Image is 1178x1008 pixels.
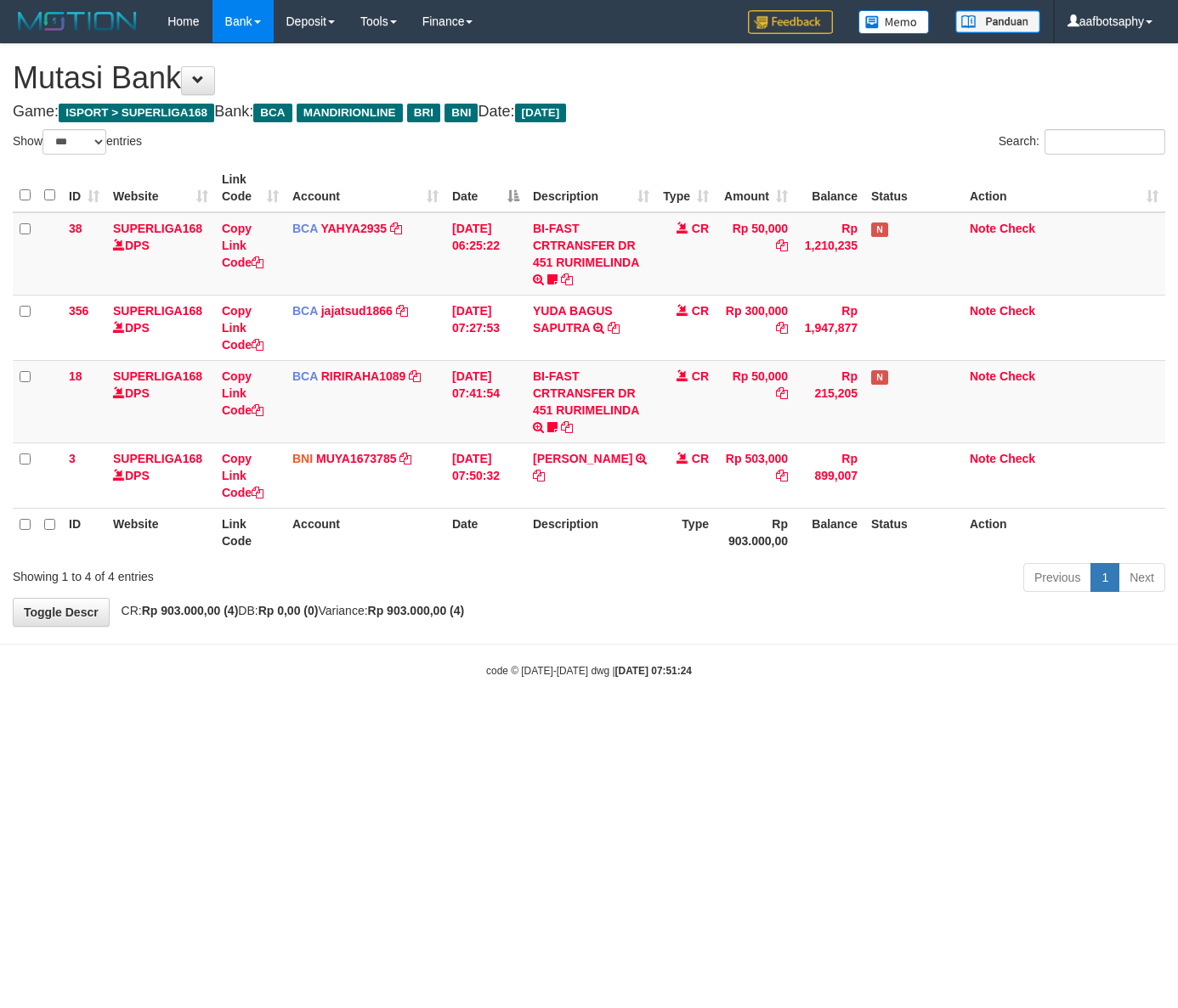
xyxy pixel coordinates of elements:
[13,104,1165,121] h4: Game: Bank: Date:
[864,164,963,212] th: Status
[795,295,864,360] td: Rp 1,947,877
[970,222,996,235] a: Note
[858,10,930,34] img: Button%20Memo.svg
[409,369,421,383] a: Copy RIRIRAHA1089 to clipboard
[561,420,573,434] a: Copy BI-FAST CRTRANSFER DR 451 RURIMELINDA to clipboard
[368,604,465,617] strong: Rp 903.000,00 (4)
[13,129,142,155] label: Show entries
[292,304,318,318] span: BCA
[13,61,1165,95] h1: Mutasi Bank
[399,452,411,465] a: Copy MUYA1673785 to clipboard
[1090,563,1119,592] a: 1
[533,469,545,482] a: Copy ANDRI WIJAYA to clipboard
[292,222,318,235] span: BCA
[795,508,864,556] th: Balance
[776,321,788,335] a: Copy Rp 300,000 to clipboard
[222,452,263,499] a: Copy Link Code
[445,360,526,442] td: [DATE] 07:41:54
[396,304,408,318] a: Copy jajatsud1866 to clipboard
[716,442,795,508] td: Rp 503,000
[69,304,88,318] span: 356
[390,222,402,235] a: Copy YAHYA2935 to clipboard
[13,598,110,627] a: Toggle Descr
[955,10,1040,33] img: panduan.png
[106,164,215,212] th: Website: activate to sort column ascending
[292,369,318,383] span: BCA
[407,104,440,122] span: BRI
[748,10,833,34] img: Feedback.jpg
[320,222,387,235] a: YAHYA2935
[106,295,215,360] td: DPS
[795,442,864,508] td: Rp 899,007
[69,369,82,383] span: 18
[445,104,478,122] span: BNI
[526,164,656,212] th: Description: activate to sort column ascending
[222,304,263,352] a: Copy Link Code
[113,369,202,383] a: SUPERLIGA168
[999,129,1165,155] label: Search:
[1000,304,1035,318] a: Check
[963,508,1165,556] th: Action
[1119,563,1165,592] a: Next
[113,222,202,235] a: SUPERLIGA168
[106,508,215,556] th: Website
[106,212,215,296] td: DPS
[215,164,286,212] th: Link Code: activate to sort column ascending
[656,164,716,212] th: Type: activate to sort column ascending
[716,295,795,360] td: Rp 300,000
[776,469,788,482] a: Copy Rp 503,000 to clipboard
[13,561,479,585] div: Showing 1 to 4 of 4 entries
[1045,129,1165,155] input: Search:
[316,452,396,465] a: MUYA1673785
[486,665,692,677] small: code © [DATE]-[DATE] dwg |
[871,222,888,237] span: Has Note
[515,104,567,122] span: [DATE]
[970,452,996,465] a: Note
[42,129,106,155] select: Showentries
[533,452,632,465] a: [PERSON_NAME]
[286,508,445,556] th: Account
[106,442,215,508] td: DPS
[716,360,795,442] td: Rp 50,000
[62,508,106,556] th: ID
[656,508,716,556] th: Type
[69,452,76,465] span: 3
[258,604,319,617] strong: Rp 0,00 (0)
[445,508,526,556] th: Date
[776,386,788,400] a: Copy Rp 50,000 to clipboard
[716,164,795,212] th: Amount: activate to sort column ascending
[297,104,403,122] span: MANDIRIONLINE
[692,452,709,465] span: CR
[963,164,1165,212] th: Action: activate to sort column ascending
[222,369,263,417] a: Copy Link Code
[113,604,465,617] span: CR: DB: Variance:
[692,304,709,318] span: CR
[113,452,202,465] a: SUPERLIGA168
[142,604,239,617] strong: Rp 903.000,00 (4)
[445,164,526,212] th: Date: activate to sort column descending
[13,8,142,34] img: MOTION_logo.png
[716,212,795,296] td: Rp 50,000
[253,104,292,122] span: BCA
[864,508,963,556] th: Status
[321,369,406,383] a: RIRIRAHA1089
[321,304,393,318] a: jajatsud1866
[526,508,656,556] th: Description
[871,370,888,385] span: Has Note
[795,164,864,212] th: Balance
[615,665,692,677] strong: [DATE] 07:51:24
[776,239,788,252] a: Copy Rp 50,000 to clipboard
[222,222,263,269] a: Copy Link Code
[1000,222,1035,235] a: Check
[113,304,202,318] a: SUPERLIGA168
[795,212,864,296] td: Rp 1,210,235
[970,304,996,318] a: Note
[526,212,656,296] td: BI-FAST CRTRANSFER DR 451 RURIMELINDA
[445,295,526,360] td: [DATE] 07:27:53
[561,273,573,286] a: Copy BI-FAST CRTRANSFER DR 451 RURIMELINDA to clipboard
[795,360,864,442] td: Rp 215,205
[59,104,214,122] span: ISPORT > SUPERLIGA168
[533,304,613,335] a: YUDA BAGUS SAPUTRA
[286,164,445,212] th: Account: activate to sort column ascending
[106,360,215,442] td: DPS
